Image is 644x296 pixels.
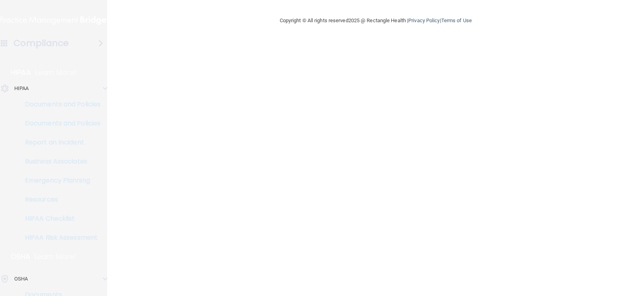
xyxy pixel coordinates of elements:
a: Terms of Use [441,17,472,23]
p: Report an Incident [5,138,113,146]
p: Business Associates [5,158,113,165]
p: HIPAA [14,84,29,93]
p: Learn More! [35,68,77,77]
p: HIPAA Risk Assessment [5,234,113,242]
h4: Compliance [13,38,69,49]
p: Resources [5,196,113,204]
p: OSHA [11,252,31,261]
p: HIPAA [11,68,31,77]
p: Learn More! [35,252,77,261]
p: Emergency Planning [5,177,113,185]
p: Documents and Policies [5,119,113,127]
a: Privacy Policy [408,17,440,23]
p: OSHA [14,274,28,284]
p: HIPAA Checklist [5,215,113,223]
div: Copyright © All rights reserved 2025 @ Rectangle Health | | [231,8,521,33]
p: Documents and Policies [5,100,113,108]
